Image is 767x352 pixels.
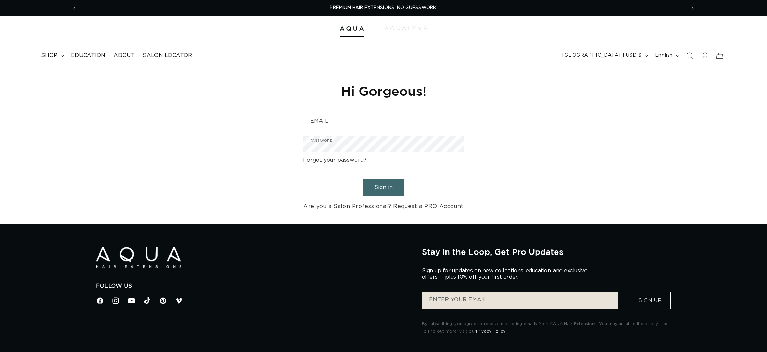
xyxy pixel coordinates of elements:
summary: shop [37,48,67,63]
input: Email [303,113,464,129]
span: Education [71,52,105,59]
h1: Hi Gorgeous! [303,82,464,99]
span: English [655,52,673,59]
a: Privacy Policy [476,329,505,333]
button: [GEOGRAPHIC_DATA] | USD $ [558,49,651,62]
img: aqualyna.com [385,26,427,30]
button: Next announcement [685,2,700,15]
a: Education [67,48,110,63]
img: Aqua Hair Extensions [340,26,364,31]
input: ENTER YOUR EMAIL [422,292,618,309]
button: Sign in [363,179,404,196]
a: Forgot your password? [303,155,366,165]
button: English [651,49,682,62]
img: Aqua Hair Extensions [96,247,181,268]
span: Salon Locator [143,52,192,59]
a: Are you a Salon Professional? Request a PRO Account [303,201,464,211]
h2: Stay in the Loop, Get Pro Updates [422,247,671,257]
span: PREMIUM HAIR EXTENSIONS. NO GUESSWORK. [330,5,437,10]
span: shop [41,52,58,59]
a: Salon Locator [139,48,196,63]
p: By subscribing, you agree to receive marketing emails from AQUA Hair Extensions. You may unsubscr... [422,320,671,335]
span: [GEOGRAPHIC_DATA] | USD $ [562,52,642,59]
h2: Follow Us [96,283,412,290]
p: Sign up for updates on new collections, education, and exclusive offers — plus 10% off your first... [422,268,593,281]
button: Sign Up [629,292,671,309]
button: Previous announcement [67,2,82,15]
summary: Search [682,48,697,63]
a: About [110,48,139,63]
span: About [114,52,135,59]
